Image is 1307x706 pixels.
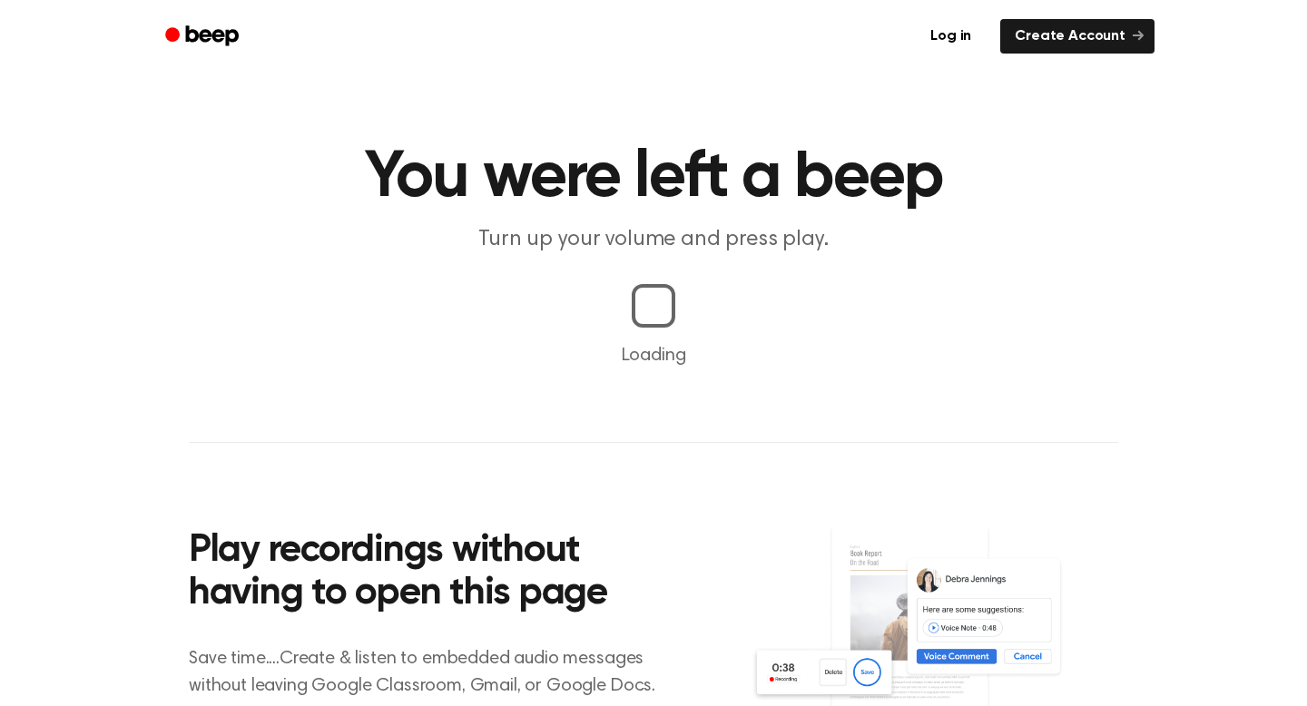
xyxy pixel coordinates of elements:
a: Beep [152,19,255,54]
a: Log in [912,15,989,57]
h1: You were left a beep [189,145,1118,211]
a: Create Account [1000,19,1155,54]
p: Loading [22,342,1285,369]
h2: Play recordings without having to open this page [189,530,678,616]
p: Save time....Create & listen to embedded audio messages without leaving Google Classroom, Gmail, ... [189,645,678,700]
p: Turn up your volume and press play. [305,225,1002,255]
